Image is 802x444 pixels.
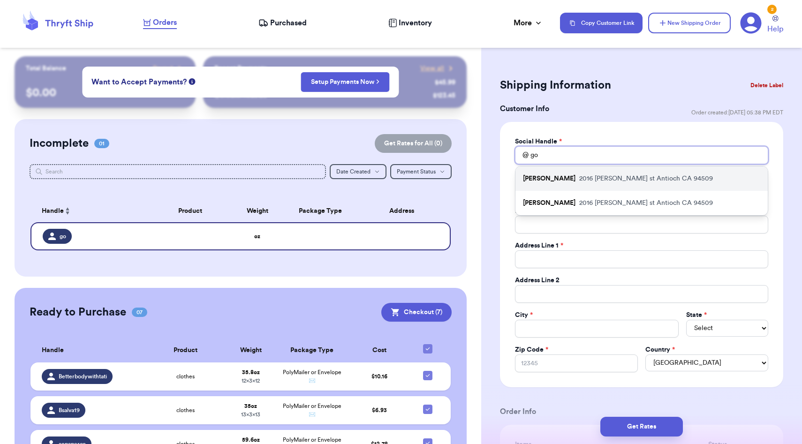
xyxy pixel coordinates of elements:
[153,64,173,73] span: Payout
[60,233,66,240] span: go
[153,17,177,28] span: Orders
[747,75,787,96] button: Delete Label
[270,17,307,29] span: Purchased
[390,164,452,179] button: Payment Status
[515,354,638,372] input: 12345
[523,174,575,183] p: [PERSON_NAME]
[42,346,64,355] span: Handle
[372,407,387,413] span: $ 6.93
[176,373,195,380] span: clothes
[283,369,341,384] span: PolyMailer or Envelope ✉️
[330,164,386,179] button: Date Created
[91,76,187,88] span: Want to Accept Payments?
[232,200,283,222] th: Weight
[283,200,358,222] th: Package Type
[148,200,232,222] th: Product
[579,174,713,183] p: 2016 [PERSON_NAME] st Antioch CA 94509
[648,13,731,33] button: New Shipping Order
[686,310,707,320] label: State
[42,206,64,216] span: Handle
[143,17,177,29] a: Orders
[767,5,777,14] div: 2
[30,136,89,151] h2: Incomplete
[283,403,341,417] span: PolyMailer or Envelope ✉️
[515,241,563,250] label: Address Line 1
[144,339,226,362] th: Product
[244,403,257,409] strong: 35 oz
[500,406,783,417] h3: Order Info
[214,64,266,73] p: Recent Payments
[375,134,452,153] button: Get Rates for All (0)
[579,198,713,208] p: 2016 [PERSON_NAME] st Antioch CA 94509
[388,17,432,29] a: Inventory
[242,437,260,443] strong: 59.6 oz
[336,169,371,174] span: Date Created
[358,200,451,222] th: Address
[515,137,562,146] label: Social Handle
[26,64,66,73] p: Total Balance
[500,78,611,93] h2: Shipping Information
[767,15,783,35] a: Help
[30,305,126,320] h2: Ready to Purchase
[301,72,390,92] button: Setup Payments Now
[26,85,184,100] p: $ 0.00
[514,17,543,29] div: More
[132,308,147,317] span: 07
[254,233,260,239] strong: oz
[227,339,275,362] th: Weight
[420,64,444,73] span: View all
[691,109,783,116] span: Order created: [DATE] 05:38 PM EDT
[371,374,387,379] span: $ 10.16
[64,205,71,217] button: Sort ascending
[500,103,549,114] h3: Customer Info
[515,276,560,285] label: Address Line 2
[515,310,533,320] label: City
[381,303,452,322] button: Checkout (7)
[435,78,455,87] div: $ 45.99
[397,169,436,174] span: Payment Status
[767,23,783,35] span: Help
[311,77,380,87] a: Setup Payments Now
[433,91,455,100] div: $ 123.45
[241,412,260,417] span: 13 x 3 x 13
[242,369,260,375] strong: 35.8 oz
[153,64,184,73] a: Payout
[30,164,326,179] input: Search
[176,406,195,414] span: clothes
[515,345,548,354] label: Zip Code
[59,373,107,380] span: Betterbodywithtati
[600,417,683,436] button: Get Rates
[515,146,529,164] div: @
[645,345,675,354] label: Country
[59,406,80,414] span: Bsalva19
[349,339,410,362] th: Cost
[258,17,307,29] a: Purchased
[560,13,643,33] button: Copy Customer Link
[242,378,260,384] span: 12 x 3 x 12
[523,198,575,208] p: [PERSON_NAME]
[420,64,455,73] a: View all
[275,339,349,362] th: Package Type
[94,139,109,148] span: 01
[740,12,762,34] a: 2
[399,17,432,29] span: Inventory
